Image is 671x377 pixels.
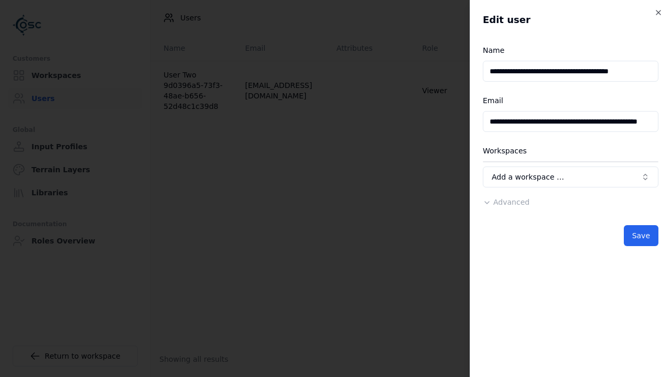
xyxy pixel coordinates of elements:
[492,172,564,182] span: Add a workspace …
[483,46,504,54] label: Name
[493,198,529,206] span: Advanced
[483,96,503,105] label: Email
[483,13,658,27] h2: Edit user
[483,147,527,155] label: Workspaces
[624,225,658,246] button: Save
[483,197,529,207] button: Advanced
